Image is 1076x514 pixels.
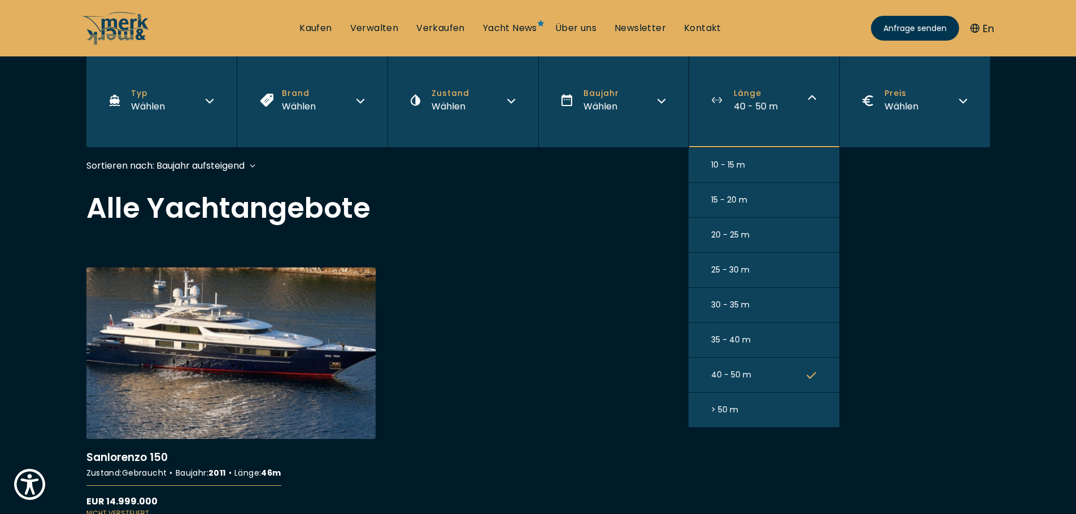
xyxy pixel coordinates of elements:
[689,148,839,183] button: 10 - 15 m
[711,264,750,276] span: 25 - 30 m
[11,466,48,503] button: Show Accessibility Preferences
[299,22,332,34] a: Kaufen
[871,16,959,41] a: Anfrage senden
[432,99,469,113] div: Wählen
[689,288,839,323] button: 30 - 35 m
[970,21,994,36] button: En
[711,159,745,171] span: 10 - 15 m
[282,99,316,113] div: Wählen
[237,54,387,147] button: BrandWählen
[885,87,918,99] span: Preis
[432,87,469,99] span: Zustand
[86,54,237,147] button: TypWählen
[711,229,750,241] span: 20 - 25 m
[711,334,751,346] span: 35 - 40 m
[689,323,839,358] button: 35 - 40 m
[689,393,839,428] button: > 50 m
[555,22,596,34] a: Über uns
[734,87,778,99] span: Länge
[883,23,947,34] span: Anfrage senden
[583,87,619,99] span: Baujahr
[734,100,778,113] span: 40 - 50 m
[711,404,738,416] span: > 50 m
[583,99,619,113] div: Wählen
[86,159,245,173] div: Sortieren nach: Baujahr aufsteigend
[131,99,165,113] div: Wählen
[538,54,689,147] button: BaujahrWählen
[689,54,839,147] button: Länge40 - 50 m
[483,22,537,34] a: Yacht News
[839,54,990,147] button: PreisWählen
[689,358,839,393] button: 40 - 50 m
[416,22,465,34] a: Verkaufen
[711,194,747,206] span: 15 - 20 m
[885,99,918,113] div: Wählen
[689,253,839,288] button: 25 - 30 m
[131,87,165,99] span: Typ
[689,183,839,218] button: 15 - 20 m
[684,22,721,34] a: Kontakt
[86,194,990,222] h2: Alle Yachtangebote
[615,22,666,34] a: Newsletter
[689,218,839,253] button: 20 - 25 m
[711,299,750,311] span: 30 - 35 m
[282,87,316,99] span: Brand
[711,369,751,381] span: 40 - 50 m
[350,22,399,34] a: Verwalten
[387,54,538,147] button: ZustandWählen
